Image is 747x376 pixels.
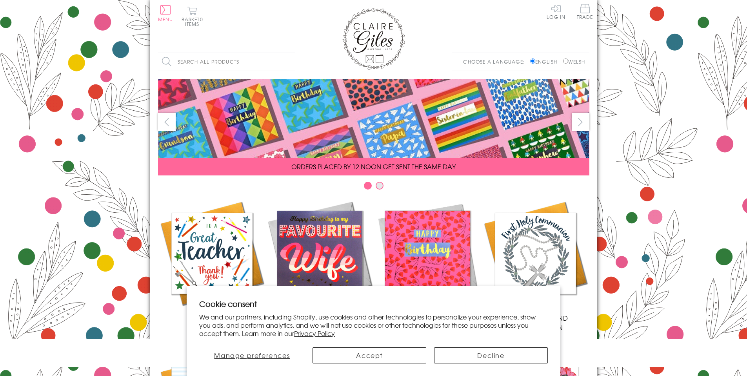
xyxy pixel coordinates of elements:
[342,8,405,70] img: Claire Giles Greetings Cards
[199,313,548,337] p: We and our partners, including Shopify, use cookies and other technologies to personalize your ex...
[374,199,482,323] a: Birthdays
[199,347,305,363] button: Manage preferences
[291,162,456,171] span: ORDERS PLACED BY 12 NOON GET SENT THE SAME DAY
[158,5,173,22] button: Menu
[482,199,589,332] a: Communion and Confirmation
[547,4,565,19] a: Log In
[434,347,548,363] button: Decline
[572,113,589,131] button: next
[376,182,383,190] button: Carousel Page 2
[530,58,535,64] input: English
[577,4,593,19] span: Trade
[199,298,548,309] h2: Cookie consent
[158,16,173,23] span: Menu
[577,4,593,21] a: Trade
[563,58,568,64] input: Welsh
[364,182,372,190] button: Carousel Page 1 (Current Slide)
[530,58,561,65] label: English
[266,199,374,323] a: New Releases
[313,347,426,363] button: Accept
[158,53,295,71] input: Search all products
[287,53,295,71] input: Search
[563,58,585,65] label: Welsh
[182,6,203,26] button: Basket0 items
[158,199,266,323] a: Academic
[185,16,203,27] span: 0 items
[294,329,335,338] a: Privacy Policy
[214,350,290,360] span: Manage preferences
[158,113,176,131] button: prev
[463,58,529,65] p: Choose a language:
[158,181,589,193] div: Carousel Pagination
